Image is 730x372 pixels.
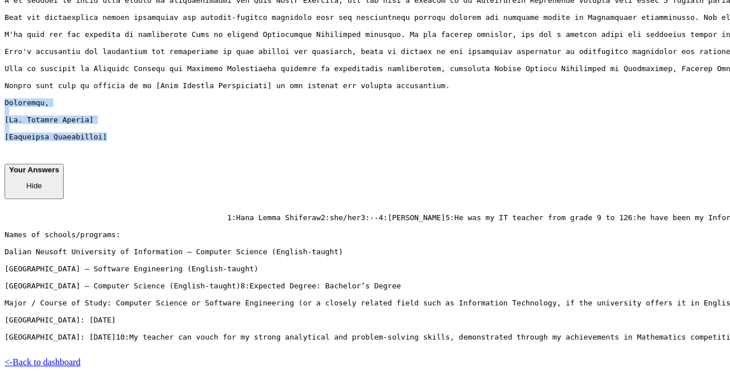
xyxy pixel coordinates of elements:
[9,166,59,174] b: Your Answers
[5,164,64,200] button: Your Answers Hide
[5,357,80,367] a: <-Back to dashboard
[5,213,725,350] pre: 1 : Hana Lemma Shiferaw 2 : she/her 3 : -- 4 : [PERSON_NAME] 5 : He was my IT teacher from grade ...
[9,181,59,190] p: Hide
